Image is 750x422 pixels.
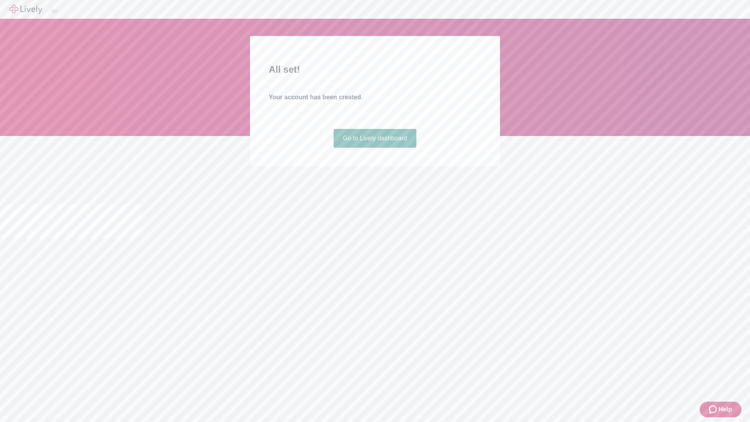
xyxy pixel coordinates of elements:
[334,129,417,148] a: Go to Lively dashboard
[269,63,481,77] h2: All set!
[709,405,718,414] svg: Zendesk support icon
[718,405,732,414] span: Help
[700,402,741,417] button: Zendesk support iconHelp
[52,10,58,12] button: Log out
[269,93,481,102] h4: Your account has been created.
[9,5,42,14] img: Lively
